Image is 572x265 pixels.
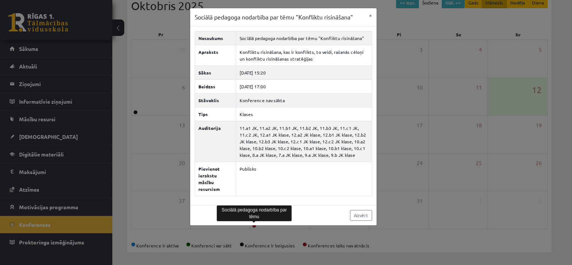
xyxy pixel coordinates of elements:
[236,121,372,162] td: 11.a1 JK, 11.a2 JK, 11.b1 JK, 11.b2 JK, 11.b3 JK, 11.c1 JK, 11.c2 JK, 12.a1 JK klase, 12.a2 JK kl...
[236,45,372,66] td: Konfliktu risināšana, kas ir konflikts, to veidi, rašanās cēloņi un konfliktu risināšanas stratēģ...
[236,66,372,79] td: [DATE] 15:20
[195,45,236,66] th: Apraksts
[350,210,372,221] a: Aizvērt
[236,31,372,45] td: Sociālā pedagoga nodarbība par tēmu "Konfliktu risināšana"
[236,79,372,93] td: [DATE] 17:00
[195,31,236,45] th: Nosaukums
[195,66,236,79] th: Sākas
[195,121,236,162] th: Auditorija
[236,162,372,196] td: Publisks
[195,79,236,93] th: Beidzas
[195,13,353,22] h3: Sociālā pedagoga nodarbība par tēmu "Konfliktu risināšana"
[195,107,236,121] th: Tips
[217,205,292,221] div: Sociālā pedagoga nodarbība par tēmu
[236,93,372,107] td: Konference nav sākta
[236,107,372,121] td: Klases
[195,93,236,107] th: Stāvoklis
[195,162,236,196] th: Pievienot ierakstu mācību resursiem
[365,8,377,22] button: ×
